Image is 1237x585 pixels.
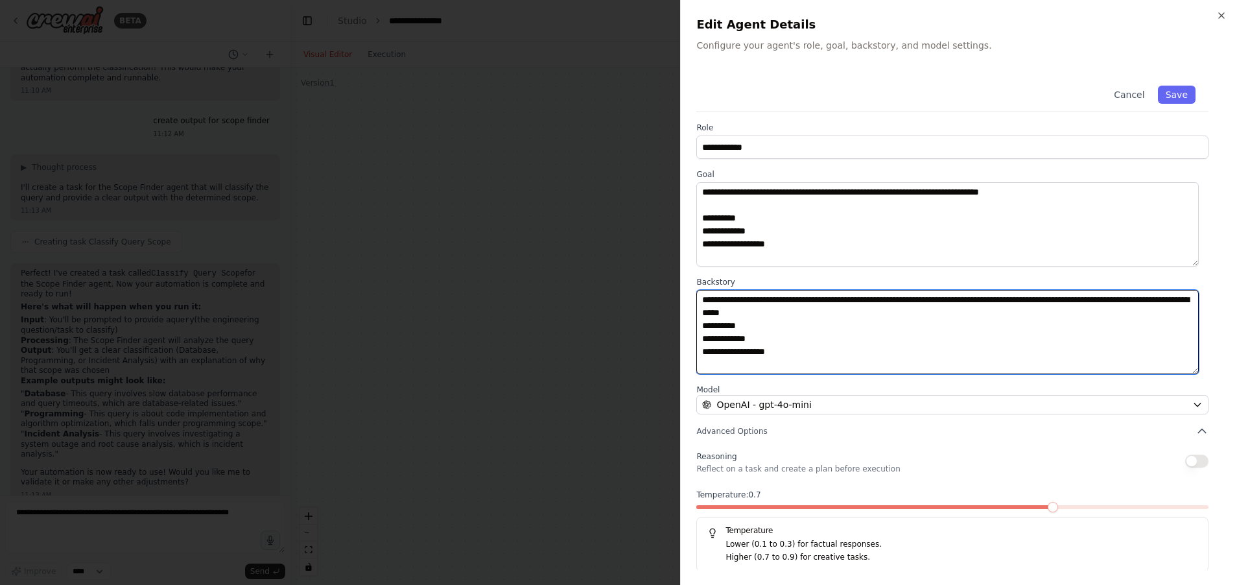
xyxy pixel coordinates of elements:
[696,425,1208,438] button: Advanced Options
[716,398,811,411] span: OpenAI - gpt-4o-mini
[696,123,1208,133] label: Role
[696,395,1208,414] button: OpenAI - gpt-4o-mini
[1106,86,1152,104] button: Cancel
[696,385,1208,395] label: Model
[696,490,760,500] span: Temperature: 0.7
[696,426,767,436] span: Advanced Options
[725,551,1197,564] p: Higher (0.7 to 0.9) for creative tasks.
[696,277,1208,287] label: Backstory
[696,39,1221,52] p: Configure your agent's role, goal, backstory, and model settings.
[725,538,1197,551] p: Lower (0.1 to 0.3) for factual responses.
[696,16,1221,34] h2: Edit Agent Details
[1158,86,1196,104] button: Save
[696,169,1208,180] label: Goal
[696,464,900,474] p: Reflect on a task and create a plan before execution
[707,525,1197,536] h5: Temperature
[696,452,736,461] span: Reasoning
